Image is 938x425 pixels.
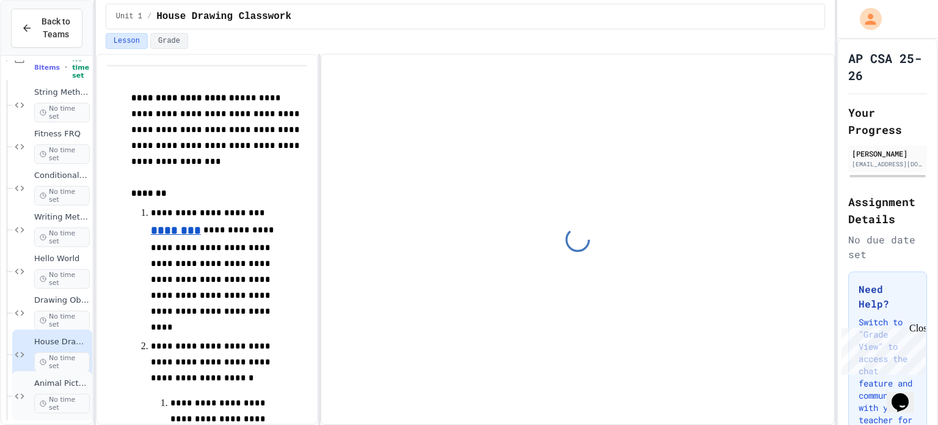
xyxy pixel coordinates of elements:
[848,104,927,138] h2: Your Progress
[34,64,60,72] span: 8 items
[848,193,927,227] h2: Assignment Details
[65,62,67,72] span: •
[72,55,90,79] span: No time set
[34,186,90,205] span: No time set
[34,212,90,223] span: Writing Methods
[34,87,90,98] span: String Methods Examples
[847,5,885,33] div: My Account
[34,103,90,122] span: No time set
[859,282,917,311] h3: Need Help?
[34,352,90,372] span: No time set
[11,9,82,48] button: Back to Teams
[34,129,90,139] span: Fitness FRQ
[34,254,90,264] span: Hello World
[852,148,923,159] div: [PERSON_NAME]
[887,376,926,413] iframe: chat widget
[34,394,90,413] span: No time set
[848,50,927,84] h1: AP CSA 25-26
[852,160,923,169] div: [EMAIL_ADDRESS][DOMAIN_NAME]
[34,379,90,389] span: Animal Picture Project
[106,33,148,49] button: Lesson
[156,9,291,24] span: House Drawing Classwork
[116,12,142,21] span: Unit 1
[40,15,72,41] span: Back to Teams
[34,171,90,181] span: Conditionals Classwork
[34,144,90,164] span: No time set
[34,311,90,330] span: No time set
[848,232,927,262] div: No due date set
[34,227,90,247] span: No time set
[147,12,151,21] span: /
[5,5,84,78] div: Chat with us now!Close
[34,337,90,347] span: House Drawing Classwork
[837,323,926,375] iframe: chat widget
[34,269,90,289] span: No time set
[150,33,188,49] button: Grade
[34,295,90,306] span: Drawing Objects in Java - HW Playposit Code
